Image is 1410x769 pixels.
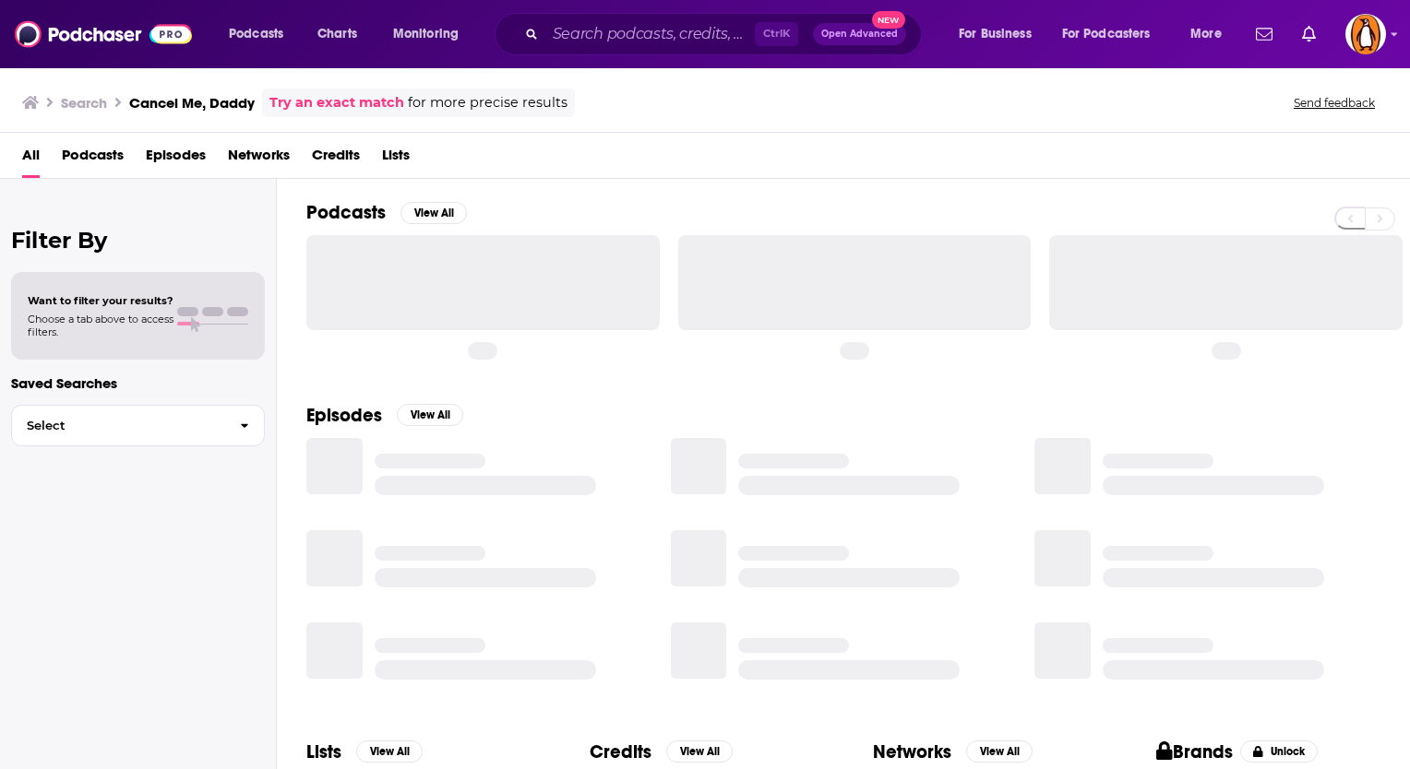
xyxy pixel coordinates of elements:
[269,92,404,113] a: Try an exact match
[1288,95,1380,111] button: Send feedback
[966,740,1033,763] button: View All
[146,140,206,178] a: Episodes
[1062,21,1151,47] span: For Podcasters
[11,374,265,392] p: Saved Searches
[380,19,483,49] button: open menu
[400,202,467,224] button: View All
[821,30,898,39] span: Open Advanced
[305,19,368,49] a: Charts
[11,405,265,446] button: Select
[1156,740,1233,763] h2: Brands
[306,201,386,224] h2: Podcasts
[873,740,951,763] h2: Networks
[946,19,1055,49] button: open menu
[873,740,1033,763] a: NetworksView All
[306,740,341,763] h2: Lists
[306,740,423,763] a: ListsView All
[312,140,360,178] a: Credits
[1240,740,1319,763] button: Unlock
[356,740,423,763] button: View All
[11,227,265,254] h2: Filter By
[397,404,463,426] button: View All
[306,201,467,224] a: PodcastsView All
[216,19,307,49] button: open menu
[229,21,283,47] span: Podcasts
[1050,19,1177,49] button: open menu
[959,21,1032,47] span: For Business
[872,11,905,29] span: New
[590,740,733,763] a: CreditsView All
[306,404,463,427] a: EpisodesView All
[1249,18,1280,50] a: Show notifications dropdown
[408,92,568,113] span: for more precise results
[22,140,40,178] a: All
[393,21,459,47] span: Monitoring
[1177,19,1245,49] button: open menu
[1345,14,1386,54] span: Logged in as penguin_portfolio
[15,17,192,52] img: Podchaser - Follow, Share and Rate Podcasts
[1295,18,1323,50] a: Show notifications dropdown
[12,420,225,432] span: Select
[306,404,382,427] h2: Episodes
[28,294,173,307] span: Want to filter your results?
[590,740,651,763] h2: Credits
[1190,21,1222,47] span: More
[382,140,410,178] a: Lists
[129,94,255,112] h3: Cancel Me, Daddy
[813,23,906,45] button: Open AdvancedNew
[62,140,124,178] a: Podcasts
[1345,14,1386,54] img: User Profile
[228,140,290,178] a: Networks
[666,740,733,763] button: View All
[545,19,755,49] input: Search podcasts, credits, & more...
[755,22,798,46] span: Ctrl K
[1345,14,1386,54] button: Show profile menu
[317,21,357,47] span: Charts
[28,313,173,338] span: Choose a tab above to access filters.
[61,94,107,112] h3: Search
[512,13,939,55] div: Search podcasts, credits, & more...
